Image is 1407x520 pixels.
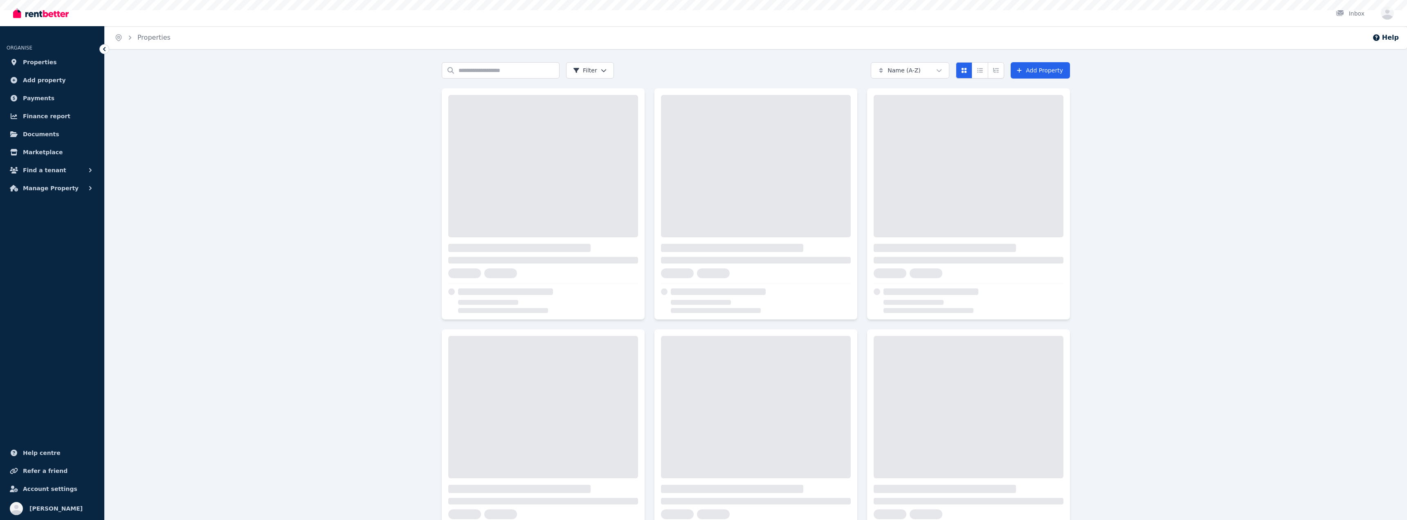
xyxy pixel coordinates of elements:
[566,62,614,79] button: Filter
[23,57,57,67] span: Properties
[23,147,63,157] span: Marketplace
[573,66,597,74] span: Filter
[7,481,98,497] a: Account settings
[956,62,972,79] button: Card view
[7,144,98,160] a: Marketplace
[1372,33,1399,43] button: Help
[23,111,70,121] span: Finance report
[871,62,949,79] button: Name (A-Z)
[23,448,61,458] span: Help centre
[137,34,171,41] a: Properties
[23,183,79,193] span: Manage Property
[7,126,98,142] a: Documents
[956,62,1004,79] div: View options
[105,26,180,49] nav: Breadcrumb
[23,129,59,139] span: Documents
[29,504,83,513] span: [PERSON_NAME]
[23,75,66,85] span: Add property
[972,62,988,79] button: Compact list view
[23,93,54,103] span: Payments
[7,463,98,479] a: Refer a friend
[7,90,98,106] a: Payments
[888,66,921,74] span: Name (A-Z)
[23,466,67,476] span: Refer a friend
[1336,9,1364,18] div: Inbox
[23,165,66,175] span: Find a tenant
[7,445,98,461] a: Help centre
[7,180,98,196] button: Manage Property
[7,108,98,124] a: Finance report
[13,7,69,19] img: RentBetter
[1011,62,1070,79] a: Add Property
[7,45,32,51] span: ORGANISE
[7,72,98,88] a: Add property
[7,162,98,178] button: Find a tenant
[23,484,77,494] span: Account settings
[988,62,1004,79] button: Expanded list view
[7,54,98,70] a: Properties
